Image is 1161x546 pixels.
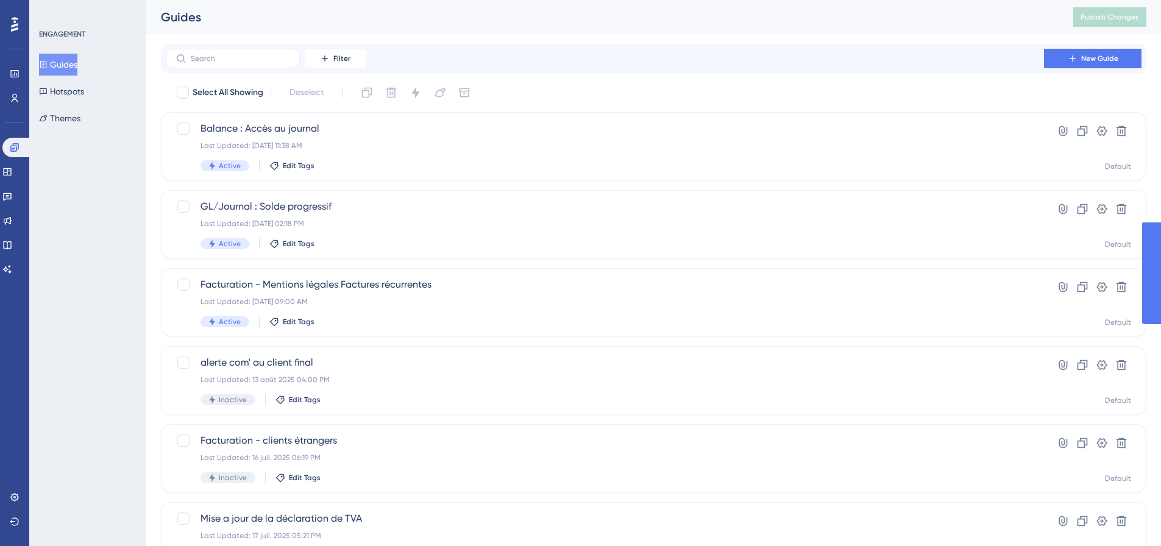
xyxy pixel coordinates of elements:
[289,395,321,405] span: Edit Tags
[269,317,314,327] button: Edit Tags
[201,433,1009,448] span: Facturation - clients étrangers
[193,85,263,100] span: Select All Showing
[39,80,84,102] button: Hotspots
[201,511,1009,526] span: Mise a jour de la déclaration de TVA
[201,375,1009,385] div: Last Updated: 13 août 2025 04:00 PM
[1073,7,1146,27] button: Publish Changes
[39,107,80,129] button: Themes
[1081,54,1118,63] span: New Guide
[283,317,314,327] span: Edit Tags
[1105,161,1131,171] div: Default
[219,161,241,171] span: Active
[201,297,1009,307] div: Last Updated: [DATE] 09:00 AM
[269,161,314,171] button: Edit Tags
[269,239,314,249] button: Edit Tags
[219,395,247,405] span: Inactive
[201,141,1009,151] div: Last Updated: [DATE] 11:38 AM
[1105,239,1131,249] div: Default
[1105,473,1131,483] div: Default
[275,473,321,483] button: Edit Tags
[305,49,366,68] button: Filter
[1081,12,1139,22] span: Publish Changes
[201,453,1009,463] div: Last Updated: 16 juil. 2025 06:19 PM
[1110,498,1146,534] iframe: UserGuiding AI Assistant Launcher
[219,473,247,483] span: Inactive
[289,85,324,100] span: Deselect
[1105,395,1131,405] div: Default
[289,473,321,483] span: Edit Tags
[283,239,314,249] span: Edit Tags
[219,317,241,327] span: Active
[201,199,1009,214] span: GL/Journal : Solde progressif
[333,54,350,63] span: Filter
[275,395,321,405] button: Edit Tags
[219,239,241,249] span: Active
[191,54,289,63] input: Search
[39,29,85,39] div: ENGAGEMENT
[1105,317,1131,327] div: Default
[39,54,77,76] button: Guides
[201,121,1009,136] span: Balance : Accès au journal
[283,161,314,171] span: Edit Tags
[201,355,1009,370] span: alerte com' au client final
[201,277,1009,292] span: Facturation - Mentions légales Factures récurrentes
[201,219,1009,229] div: Last Updated: [DATE] 02:18 PM
[1044,49,1141,68] button: New Guide
[161,9,1043,26] div: Guides
[201,531,1009,541] div: Last Updated: 17 juil. 2025 05:21 PM
[279,82,335,104] button: Deselect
